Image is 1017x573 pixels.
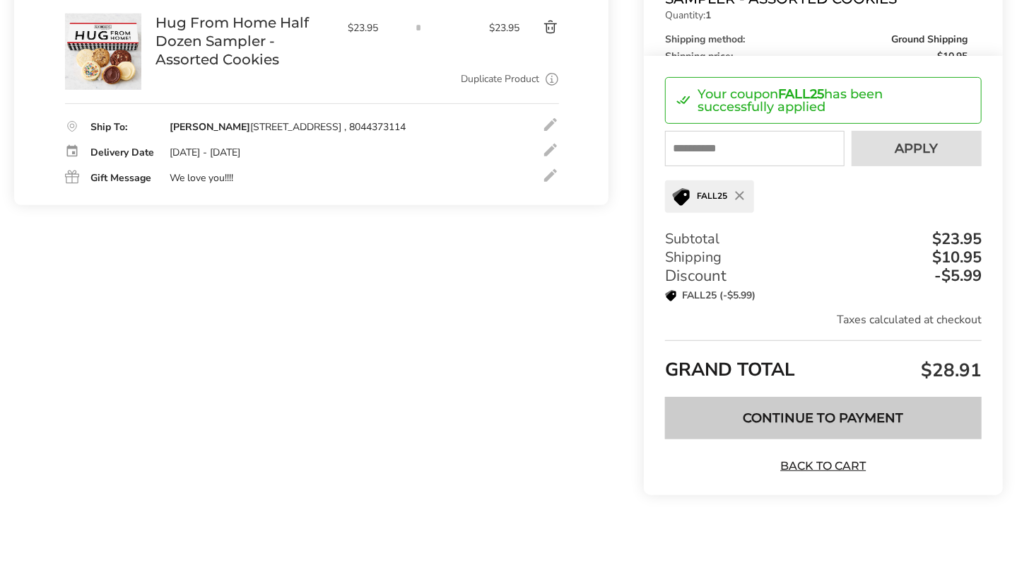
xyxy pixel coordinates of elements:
[90,173,155,183] div: Gift Message
[65,13,141,26] a: Hug From Home Half Dozen Sampler - Assorted Cookies
[665,230,982,248] div: Subtotal
[170,121,406,134] div: [STREET_ADDRESS] , 8044373114
[929,250,982,265] div: $10.95
[155,13,334,69] a: Hug From Home Half Dozen Sampler - Assorted Cookies
[665,52,968,62] div: Shipping price:
[65,13,141,90] img: Hug From Home Half Dozen Sampler - Assorted Cookies
[665,397,982,439] button: Continue to Payment
[665,312,982,328] div: Taxes calculated at checkout
[917,358,982,383] span: $28.91
[929,231,982,247] div: $23.95
[665,180,754,213] div: FALL25
[665,248,982,267] div: Shipping
[665,340,982,386] div: GRAND TOTAL
[705,8,711,22] strong: 1
[852,131,982,166] button: Apply
[937,52,968,62] span: $10.95
[665,35,968,45] div: Shipping method:
[891,35,968,45] span: Ground Shipping
[774,458,873,474] a: Back to Cart
[348,21,397,35] span: $23.95
[90,122,155,132] div: Ship To:
[521,19,559,36] button: Delete product
[489,21,521,35] span: $23.95
[895,142,939,155] span: Apply
[461,71,539,87] a: Duplicate Product
[170,146,240,159] div: [DATE] - [DATE]
[778,86,824,102] strong: FALL25
[698,88,949,113] p: Your coupon has been successfully applied
[170,120,250,134] strong: [PERSON_NAME]
[665,267,982,285] div: Discount
[170,172,233,185] div: We love you!!!!
[665,11,968,21] p: Quantity:
[404,13,433,42] input: Quantity input
[90,148,155,158] div: Delivery Date
[665,289,756,303] p: FALL25 (-$5.99)
[931,268,982,284] div: -$5.99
